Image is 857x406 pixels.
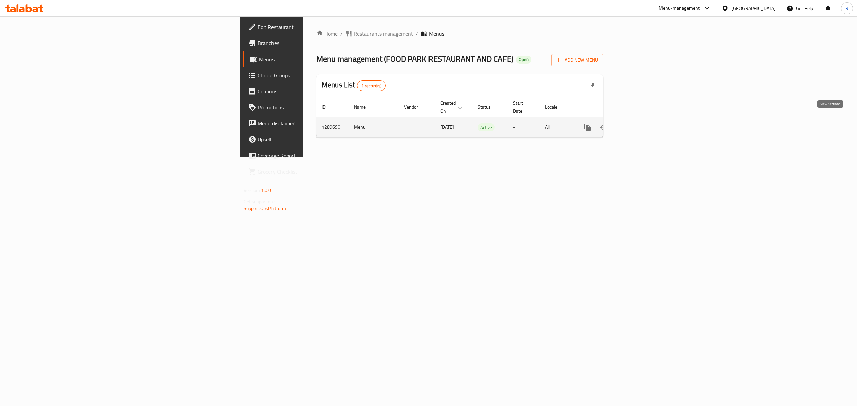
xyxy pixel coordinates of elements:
span: 1.0.0 [261,186,271,195]
span: Status [478,103,499,111]
th: Actions [574,97,649,117]
span: Menu management ( FOOD PARK RESTAURANT AND CAFE ) [316,51,513,66]
div: Total records count [357,80,386,91]
nav: breadcrumb [316,30,603,38]
span: Active [478,124,495,131]
li: / [416,30,418,38]
a: Upsell [243,131,384,147]
span: Add New Menu [557,56,598,64]
span: Menus [429,30,444,38]
span: Menu disclaimer [258,119,378,127]
span: R [845,5,848,12]
div: Menu-management [659,4,700,12]
span: Choice Groups [258,71,378,79]
h2: Menus List [322,80,386,91]
td: - [508,117,540,137]
span: Vendor [404,103,427,111]
span: Version: [244,186,260,195]
td: All [540,117,574,137]
span: Created On [440,99,464,115]
span: Edit Restaurant [258,23,378,31]
span: Get support on: [244,197,275,206]
a: Edit Restaurant [243,19,384,35]
span: Open [516,57,531,62]
span: Coverage Report [258,151,378,160]
span: Grocery Checklist [258,168,378,176]
a: Menu disclaimer [243,115,384,131]
button: Add New Menu [551,54,603,66]
div: Open [516,56,531,64]
a: Choice Groups [243,67,384,83]
span: Coupons [258,87,378,95]
a: Grocery Checklist [243,164,384,180]
a: Promotions [243,99,384,115]
span: Promotions [258,103,378,111]
div: [GEOGRAPHIC_DATA] [731,5,776,12]
span: [DATE] [440,123,454,131]
span: ID [322,103,334,111]
div: Export file [585,78,601,94]
a: Menus [243,51,384,67]
a: Coverage Report [243,147,384,164]
span: Locale [545,103,566,111]
button: Change Status [596,119,612,135]
span: Menus [259,55,378,63]
a: Support.OpsPlatform [244,204,286,213]
a: Coupons [243,83,384,99]
span: 1 record(s) [357,83,386,89]
span: Start Date [513,99,532,115]
a: Branches [243,35,384,51]
span: Upsell [258,135,378,143]
button: more [579,119,596,135]
span: Name [354,103,374,111]
table: enhanced table [316,97,649,138]
span: Branches [258,39,378,47]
